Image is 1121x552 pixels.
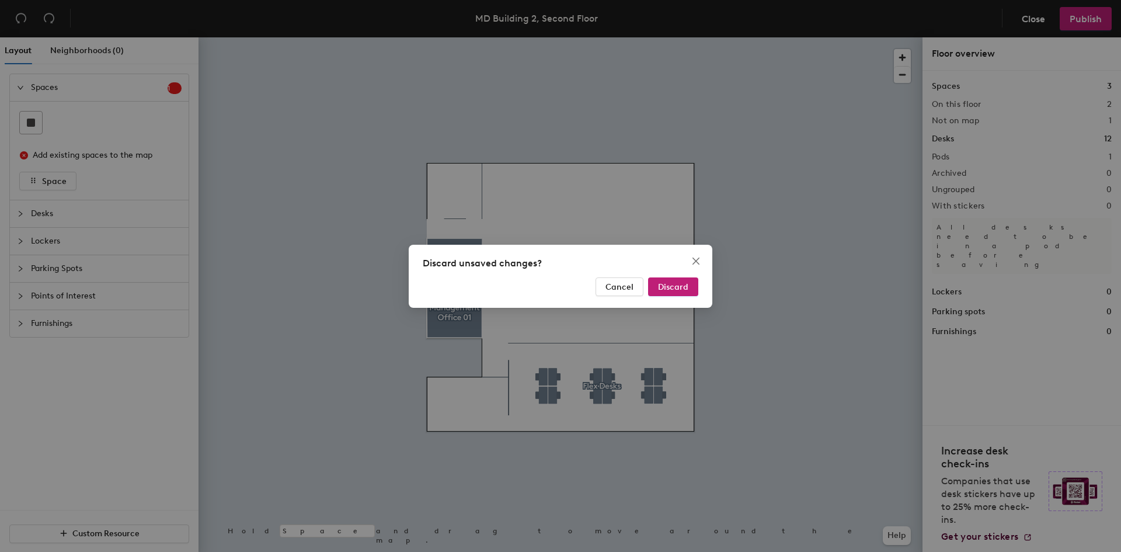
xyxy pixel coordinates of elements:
span: Cancel [605,282,633,291]
span: Discard [658,282,688,291]
span: Close [687,256,705,266]
button: Discard [648,277,698,296]
div: Discard unsaved changes? [423,256,698,270]
button: Close [687,252,705,270]
span: close [691,256,701,266]
button: Cancel [596,277,643,296]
